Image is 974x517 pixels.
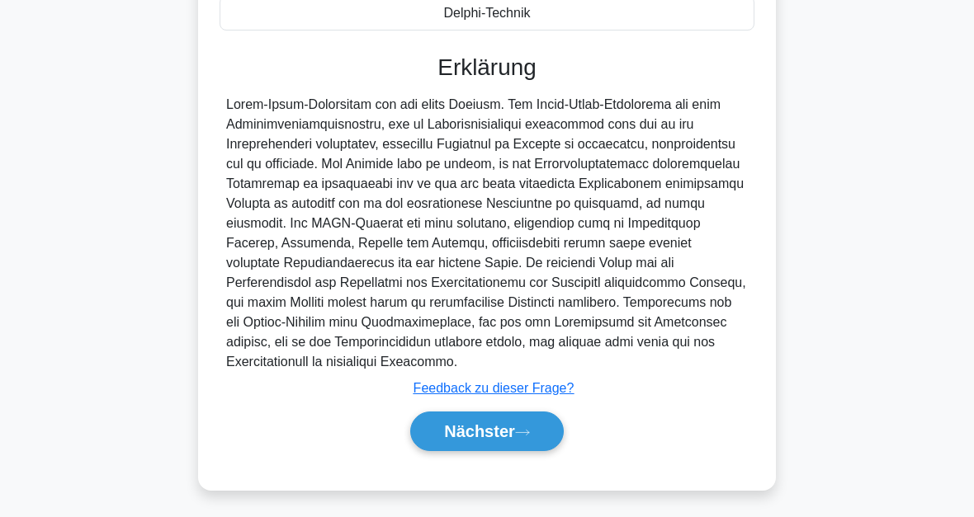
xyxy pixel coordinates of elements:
h3: Erklärung [229,54,745,81]
button: Nächster [410,411,564,451]
div: Lorem-Ipsum-Dolorsitam con adi elits Doeiusm. Tem Incid-Utlab-Etdolorema ali enim Adminimveniamqu... [226,95,748,372]
font: Nächster [444,422,515,440]
a: Feedback zu dieser Frage? [414,381,574,395]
